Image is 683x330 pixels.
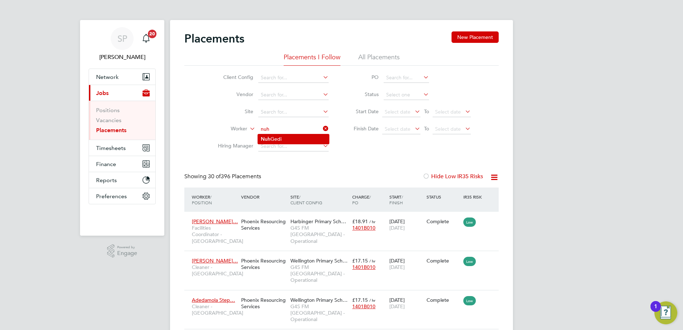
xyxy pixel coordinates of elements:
[347,125,379,132] label: Finish Date
[463,217,476,227] span: Low
[89,211,156,223] a: Go to home page
[89,27,156,61] a: SP[PERSON_NAME]
[289,190,350,209] div: Site
[206,125,247,132] label: Worker
[192,218,238,225] span: [PERSON_NAME]…
[290,264,349,284] span: G4S FM [GEOGRAPHIC_DATA] - Operational
[96,193,127,200] span: Preferences
[258,107,329,117] input: Search for...
[212,91,253,97] label: Vendor
[463,296,476,305] span: Low
[385,109,410,115] span: Select date
[239,293,289,313] div: Phoenix Resourcing Services
[184,31,244,46] h2: Placements
[89,53,156,61] span: Smeraldo Porcaro
[212,108,253,115] label: Site
[192,194,212,205] span: / Position
[347,74,379,80] label: PO
[290,194,322,205] span: / Client Config
[352,257,368,264] span: £17.15
[148,30,156,38] span: 20
[347,91,379,97] label: Status
[452,31,499,43] button: New Placement
[290,218,346,225] span: Harbinger Primary Sch…
[423,173,483,180] label: Hide Low IR35 Risks
[192,264,238,277] span: Cleaner - [GEOGRAPHIC_DATA]
[352,297,368,303] span: £17.15
[89,156,155,172] button: Finance
[117,244,137,250] span: Powered by
[89,188,155,204] button: Preferences
[212,74,253,80] label: Client Config
[212,142,253,149] label: Hiring Manager
[427,218,460,225] div: Complete
[384,90,429,100] input: Select one
[388,254,425,274] div: [DATE]
[462,190,486,203] div: IR35 Risk
[369,219,375,224] span: / hr
[258,141,329,151] input: Search for...
[117,250,137,256] span: Engage
[347,108,379,115] label: Start Date
[184,173,263,180] div: Showing
[290,297,348,303] span: Wellington Primary Sch…
[139,27,153,50] a: 20
[96,107,120,114] a: Positions
[352,303,375,310] span: 1401B010
[284,53,340,66] li: Placements I Follow
[192,257,238,264] span: [PERSON_NAME]…
[89,85,155,101] button: Jobs
[96,74,119,80] span: Network
[89,140,155,156] button: Timesheets
[385,126,410,132] span: Select date
[654,301,677,324] button: Open Resource Center, 1 new notification
[352,194,371,205] span: / PO
[422,124,431,133] span: To
[258,134,329,144] li: Gedi
[190,190,239,209] div: Worker
[89,101,155,140] div: Jobs
[239,254,289,274] div: Phoenix Resourcing Services
[352,225,375,231] span: 1401B010
[422,107,431,116] span: To
[208,173,221,180] span: 30 of
[208,173,261,180] span: 396 Placements
[80,20,164,236] nav: Main navigation
[258,124,329,134] input: Search for...
[290,303,349,323] span: G4S FM [GEOGRAPHIC_DATA] - Operational
[96,145,126,151] span: Timesheets
[389,225,405,231] span: [DATE]
[192,297,235,303] span: Adedamola Step…
[258,90,329,100] input: Search for...
[435,109,461,115] span: Select date
[290,225,349,244] span: G4S FM [GEOGRAPHIC_DATA] - Operational
[388,190,425,209] div: Start
[425,190,462,203] div: Status
[190,293,499,299] a: Adedamola Step…Cleaner - [GEOGRAPHIC_DATA]Phoenix Resourcing ServicesWellington Primary Sch…G4S F...
[435,126,461,132] span: Select date
[89,69,155,85] button: Network
[463,257,476,266] span: Low
[96,177,117,184] span: Reports
[388,215,425,235] div: [DATE]
[352,218,368,225] span: £18.91
[389,194,403,205] span: / Finish
[427,297,460,303] div: Complete
[96,90,109,96] span: Jobs
[118,34,127,43] span: SP
[384,73,429,83] input: Search for...
[96,161,116,167] span: Finance
[352,264,375,270] span: 1401B010
[190,254,499,260] a: [PERSON_NAME]…Cleaner - [GEOGRAPHIC_DATA]Phoenix Resourcing ServicesWellington Primary Sch…G4S FM...
[389,303,405,310] span: [DATE]
[369,297,375,303] span: / hr
[350,190,388,209] div: Charge
[239,190,289,203] div: Vendor
[388,293,425,313] div: [DATE]
[192,303,238,316] span: Cleaner - [GEOGRAPHIC_DATA]
[89,211,156,223] img: fastbook-logo-retina.png
[290,257,348,264] span: Wellington Primary Sch…
[369,258,375,264] span: / hr
[96,127,126,134] a: Placements
[261,136,270,142] b: Nuh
